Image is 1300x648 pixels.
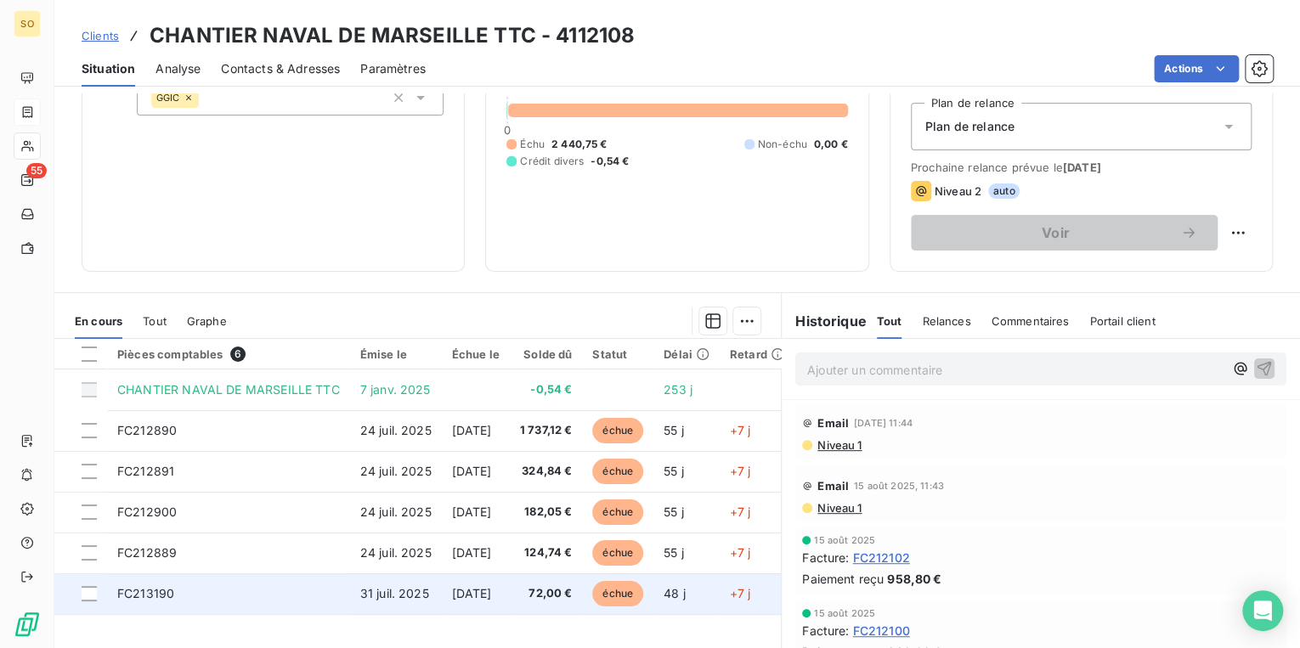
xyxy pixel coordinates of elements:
[452,504,492,519] span: [DATE]
[664,545,684,560] span: 55 j
[155,60,201,77] span: Analyse
[852,622,909,640] span: FC212100
[199,90,212,105] input: Ajouter une valeur
[551,137,608,152] span: 2 440,75 €
[730,464,751,478] span: +7 j
[911,161,1252,174] span: Prochaine relance prévue le
[782,311,867,331] h6: Historique
[520,544,573,561] span: 124,74 €
[452,586,492,600] span: [DATE]
[150,20,635,51] h3: CHANTIER NAVAL DE MARSEILLE TTC - 4112108
[117,464,174,478] span: FC212891
[592,459,643,484] span: échue
[877,314,902,328] span: Tout
[931,226,1180,239] span: Voir
[988,183,1020,199] span: auto
[520,585,573,602] span: 72,00 €
[730,347,784,361] div: Retard
[854,418,913,428] span: [DATE] 11:44
[730,586,751,600] span: +7 j
[520,504,573,521] span: 182,05 €
[852,549,909,566] span: FC212102
[360,423,432,437] span: 24 juil. 2025
[360,382,431,397] span: 7 janv. 2025
[814,535,875,545] span: 15 août 2025
[520,154,584,169] span: Crédit divers
[452,545,492,560] span: [DATE]
[520,422,573,439] span: 1 737,12 €
[887,570,941,588] span: 958,80 €
[592,347,643,361] div: Statut
[664,347,709,361] div: Délai
[664,423,684,437] span: 55 j
[664,504,684,519] span: 55 j
[1242,590,1283,631] div: Open Intercom Messenger
[156,93,180,103] span: GGIC
[360,347,432,361] div: Émise le
[221,60,340,77] span: Contacts & Adresses
[14,10,41,37] div: SO
[452,423,492,437] span: [DATE]
[814,608,875,618] span: 15 août 2025
[817,416,849,430] span: Email
[816,438,862,452] span: Niveau 1
[664,464,684,478] span: 55 j
[360,504,432,519] span: 24 juil. 2025
[117,423,177,437] span: FC212890
[26,163,47,178] span: 55
[360,60,426,77] span: Paramètres
[664,382,692,397] span: 253 j
[117,586,174,600] span: FC213190
[664,586,686,600] span: 48 j
[230,347,246,362] span: 6
[1154,55,1239,82] button: Actions
[935,184,981,198] span: Niveau 2
[82,27,119,44] a: Clients
[520,381,573,398] span: -0,54 €
[117,382,340,397] span: CHANTIER NAVAL DE MARSEILLE TTC
[82,60,135,77] span: Situation
[802,549,849,566] span: Facture :
[854,481,944,491] span: 15 août 2025, 11:43
[452,347,500,361] div: Échue le
[911,215,1218,251] button: Voir
[360,586,429,600] span: 31 juil. 2025
[143,314,167,328] span: Tout
[75,314,122,328] span: En cours
[592,581,643,606] span: échue
[991,314,1069,328] span: Commentaires
[360,464,432,478] span: 24 juil. 2025
[14,611,41,638] img: Logo LeanPay
[925,118,1015,135] span: Plan de relance
[117,504,177,519] span: FC212900
[922,314,970,328] span: Relances
[591,154,629,169] span: -0,54 €
[592,540,643,566] span: échue
[817,479,849,493] span: Email
[1089,314,1155,328] span: Portail client
[814,137,848,152] span: 0,00 €
[520,463,573,480] span: 324,84 €
[452,464,492,478] span: [DATE]
[520,137,545,152] span: Échu
[82,29,119,42] span: Clients
[592,499,643,525] span: échue
[802,622,849,640] span: Facture :
[730,545,751,560] span: +7 j
[520,347,573,361] div: Solde dû
[592,418,643,443] span: échue
[730,423,751,437] span: +7 j
[504,123,511,137] span: 0
[758,137,807,152] span: Non-échu
[816,501,862,515] span: Niveau 1
[117,347,340,362] div: Pièces comptables
[187,314,227,328] span: Graphe
[360,545,432,560] span: 24 juil. 2025
[117,545,177,560] span: FC212889
[730,504,751,519] span: +7 j
[1063,161,1101,174] span: [DATE]
[802,570,884,588] span: Paiement reçu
